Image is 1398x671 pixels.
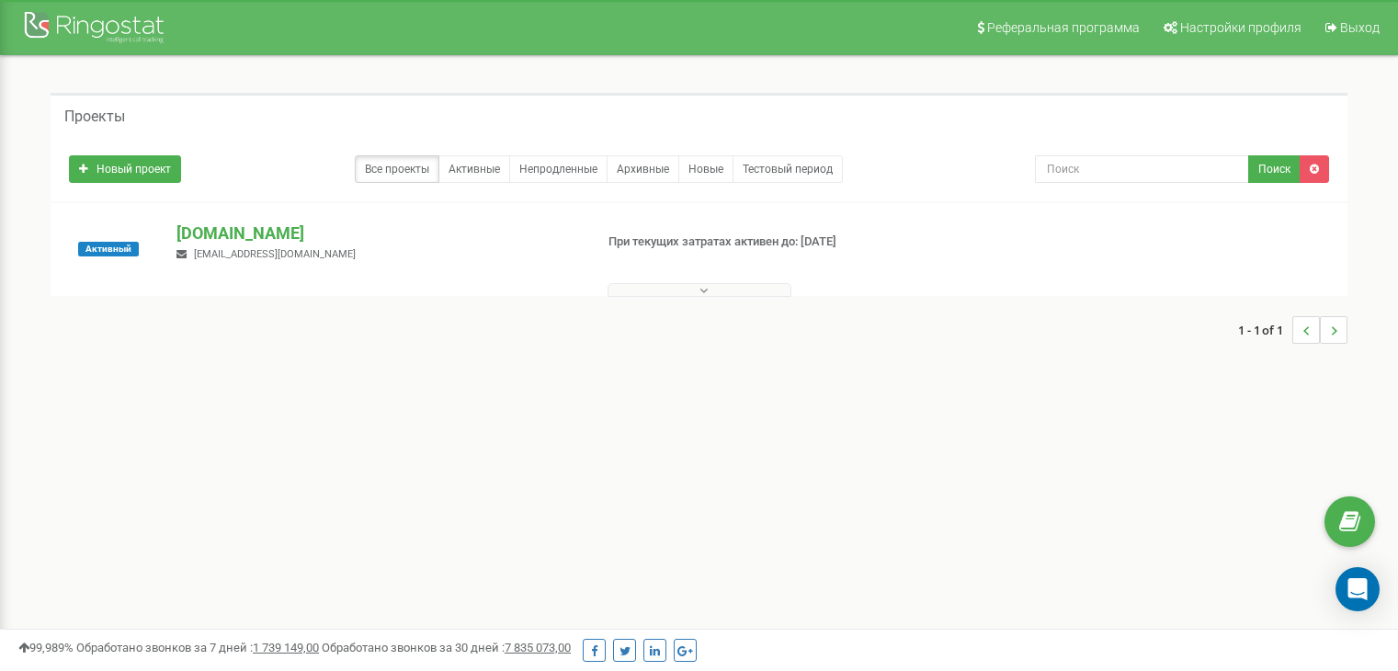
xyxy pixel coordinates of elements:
[1335,567,1380,611] div: Open Intercom Messenger
[505,641,571,654] u: 7 835 073,00
[176,222,578,245] p: [DOMAIN_NAME]
[76,641,319,654] span: Обработано звонков за 7 дней :
[322,641,571,654] span: Обработано звонков за 30 дней :
[678,155,733,183] a: Новые
[607,155,679,183] a: Архивные
[509,155,608,183] a: Непродленные
[1340,20,1380,35] span: Выход
[438,155,510,183] a: Активные
[1238,298,1347,362] nav: ...
[608,233,903,251] p: При текущих затратах активен до: [DATE]
[253,641,319,654] u: 1 739 149,00
[78,242,139,256] span: Активный
[64,108,125,125] h5: Проекты
[355,155,439,183] a: Все проекты
[18,641,74,654] span: 99,989%
[69,155,181,183] a: Новый проект
[1180,20,1301,35] span: Настройки профиля
[1238,316,1292,344] span: 1 - 1 of 1
[733,155,843,183] a: Тестовый период
[1248,155,1301,183] button: Поиск
[987,20,1140,35] span: Реферальная программа
[194,248,356,260] span: [EMAIL_ADDRESS][DOMAIN_NAME]
[1035,155,1249,183] input: Поиск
